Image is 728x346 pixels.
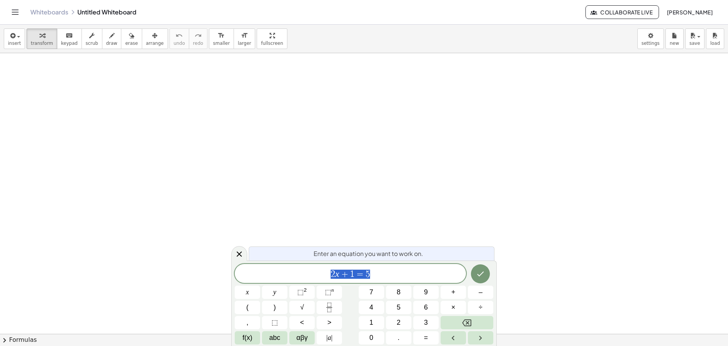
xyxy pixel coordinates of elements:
[193,41,203,46] span: redo
[121,28,142,49] button: erase
[61,41,78,46] span: keypad
[355,270,366,279] span: =
[314,249,423,258] span: Enter an equation you want to work on.
[8,41,21,46] span: insert
[670,41,679,46] span: new
[359,286,384,299] button: 7
[289,316,315,329] button: Less than
[317,331,342,344] button: Absolute value
[317,301,342,314] button: Fraction
[317,316,342,329] button: Greater than
[262,301,287,314] button: )
[243,333,253,343] span: f(x)
[585,5,659,19] button: Collaborate Live
[274,302,276,313] span: )
[271,318,278,328] span: ⬚
[397,302,400,313] span: 5
[327,318,331,328] span: >
[213,41,230,46] span: smaller
[142,28,168,49] button: arrange
[331,270,335,279] span: 2
[235,331,260,344] button: Functions
[326,334,328,341] span: |
[169,28,189,49] button: undoundo
[262,331,287,344] button: Alphabet
[369,302,373,313] span: 4
[386,286,411,299] button: 8
[335,269,339,279] var: x
[273,287,276,297] span: y
[441,316,493,329] button: Backspace
[246,287,249,297] span: x
[297,333,308,343] span: αβγ
[359,316,384,329] button: 1
[30,8,68,16] a: Whiteboards
[289,301,315,314] button: Square root
[386,316,411,329] button: 2
[31,41,53,46] span: transform
[331,334,333,341] span: |
[386,331,411,344] button: .
[592,9,653,16] span: Collaborate Live
[424,302,428,313] span: 6
[468,301,493,314] button: Divide
[386,301,411,314] button: 5
[398,333,400,343] span: .
[176,31,183,40] i: undo
[125,41,138,46] span: erase
[257,28,287,49] button: fullscreen
[66,31,73,40] i: keyboard
[325,288,331,296] span: ⬚
[468,331,493,344] button: Right arrow
[262,316,287,329] button: Placeholder
[300,302,304,313] span: √
[174,41,185,46] span: undo
[262,286,287,299] button: y
[350,270,355,279] span: 1
[209,28,234,49] button: format_sizesmaller
[665,28,684,49] button: new
[369,287,373,297] span: 7
[235,301,260,314] button: (
[642,41,660,46] span: settings
[195,31,202,40] i: redo
[451,302,455,313] span: ×
[479,287,482,297] span: –
[359,331,384,344] button: 0
[424,287,428,297] span: 9
[235,286,260,299] button: x
[689,41,700,46] span: save
[269,333,280,343] span: abc
[451,287,455,297] span: +
[27,28,57,49] button: transform
[297,288,304,296] span: ⬚
[366,270,370,279] span: 5
[317,286,342,299] button: Superscript
[86,41,98,46] span: scrub
[441,301,466,314] button: Times
[369,318,373,328] span: 1
[471,264,490,283] button: Done
[359,301,384,314] button: 4
[82,28,102,49] button: scrub
[289,331,315,344] button: Greek alphabet
[441,331,466,344] button: Left arrow
[637,28,664,49] button: settings
[57,28,82,49] button: keyboardkeypad
[397,287,400,297] span: 8
[4,28,25,49] button: insert
[300,318,304,328] span: <
[146,41,164,46] span: arrange
[369,333,373,343] span: 0
[424,318,428,328] span: 3
[413,316,439,329] button: 3
[218,31,225,40] i: format_size
[189,28,207,49] button: redoredo
[106,41,118,46] span: draw
[424,333,428,343] span: =
[397,318,400,328] span: 2
[479,302,483,313] span: ÷
[326,333,333,343] span: a
[246,318,248,328] span: ,
[235,316,260,329] button: ,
